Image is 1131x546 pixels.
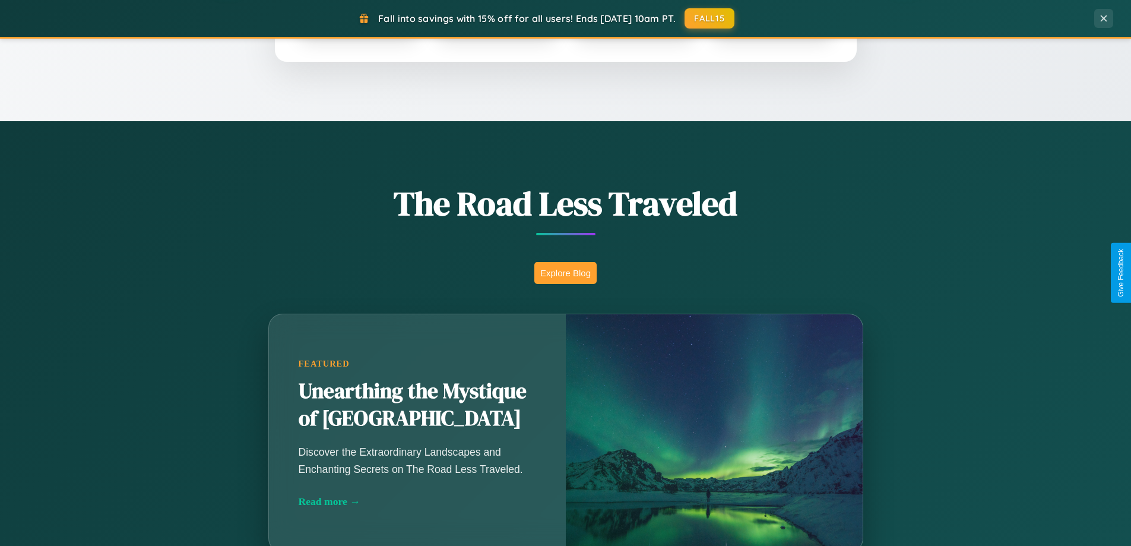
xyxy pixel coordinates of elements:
p: Discover the Extraordinary Landscapes and Enchanting Secrets on The Road Less Traveled. [299,444,536,477]
button: Explore Blog [534,262,597,284]
h1: The Road Less Traveled [210,181,922,226]
h2: Unearthing the Mystique of [GEOGRAPHIC_DATA] [299,378,536,433]
span: Fall into savings with 15% off for all users! Ends [DATE] 10am PT. [378,12,676,24]
button: FALL15 [685,8,734,29]
div: Featured [299,359,536,369]
div: Give Feedback [1117,249,1125,297]
div: Read more → [299,495,536,508]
